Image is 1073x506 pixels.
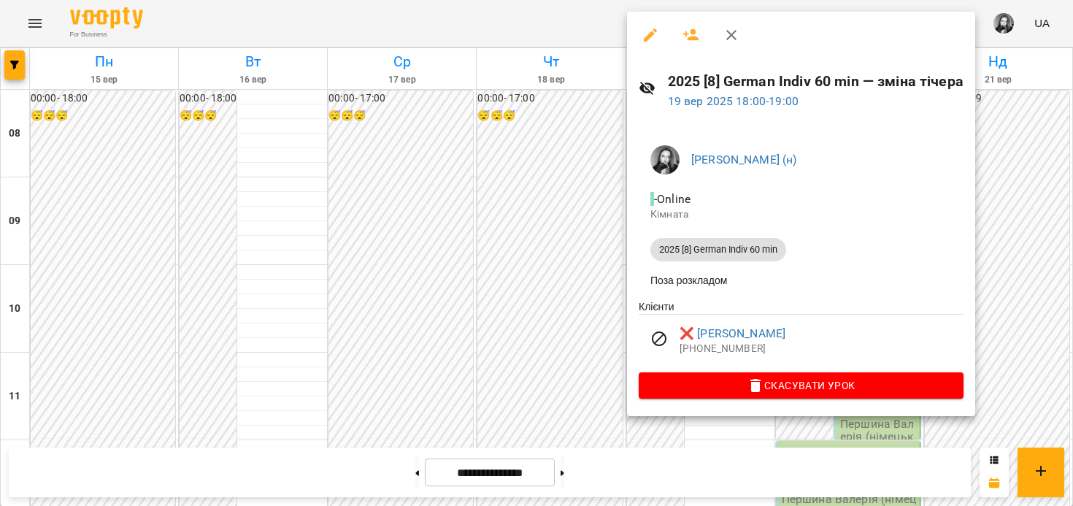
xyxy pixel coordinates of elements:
[650,207,952,222] p: Кімната
[668,94,799,108] a: 19 вер 2025 18:00-19:00
[639,372,964,399] button: Скасувати Урок
[691,153,797,166] a: [PERSON_NAME] (н)
[650,377,952,394] span: Скасувати Урок
[650,145,680,175] img: 9e1ebfc99129897ddd1a9bdba1aceea8.jpg
[668,70,964,93] h6: 2025 [8] German Indiv 60 min — зміна тічера
[650,192,693,206] span: - Online
[680,325,785,342] a: ❌ [PERSON_NAME]
[650,330,668,348] svg: Візит скасовано
[639,299,964,372] ul: Клієнти
[650,243,786,256] span: 2025 [8] German Indiv 60 min
[639,267,964,294] li: Поза розкладом
[680,342,964,356] p: [PHONE_NUMBER]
